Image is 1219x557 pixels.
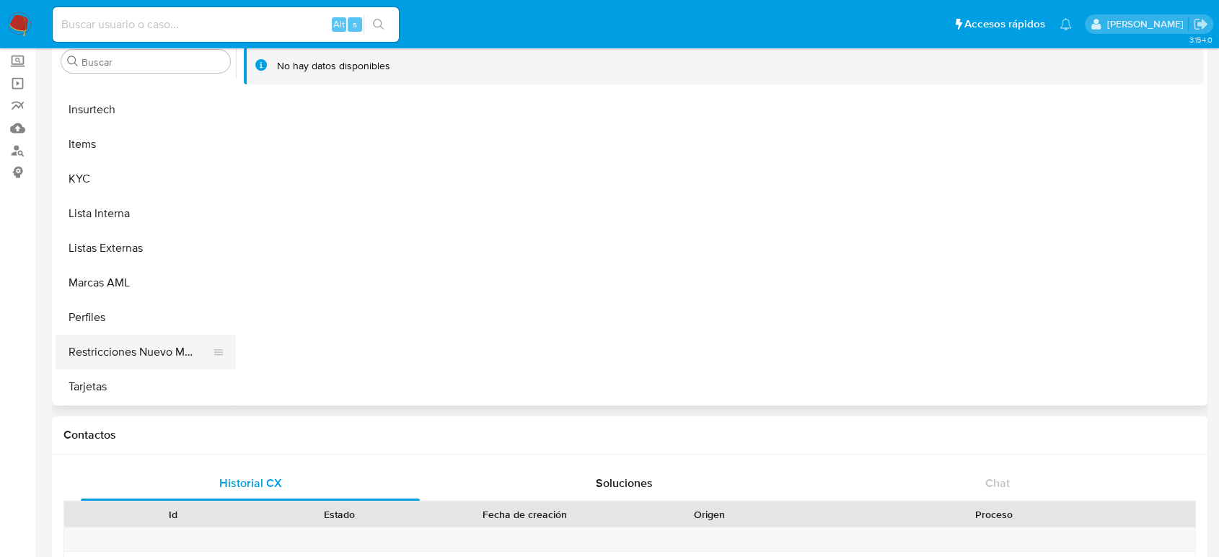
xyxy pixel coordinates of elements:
input: Buscar [82,56,224,69]
span: Alt [333,17,345,31]
div: Estado [266,507,413,522]
span: Historial CX [219,475,282,491]
button: KYC [56,162,236,196]
button: Restricciones Nuevo Mundo [56,335,224,369]
span: Accesos rápidos [964,17,1045,32]
button: Buscar [67,56,79,67]
span: 3.154.0 [1189,34,1212,45]
h1: Contactos [63,428,1196,442]
div: Fecha de creación [433,507,616,522]
button: Marcas AML [56,266,236,300]
button: search-icon [364,14,393,35]
a: Salir [1193,17,1208,32]
div: Proceso [803,507,1185,522]
button: Items [56,127,236,162]
button: Tarjetas [56,369,236,404]
a: Notificaciones [1060,18,1072,30]
button: Perfiles [56,300,236,335]
div: Id [100,507,246,522]
button: Listas Externas [56,231,236,266]
input: Buscar usuario o caso... [53,15,399,34]
span: s [353,17,357,31]
button: Insurtech [56,92,236,127]
span: Chat [985,475,1010,491]
div: Origen [636,507,783,522]
span: Soluciones [596,475,653,491]
button: Lista Interna [56,196,236,231]
p: diego.gardunorosas@mercadolibre.com.mx [1106,17,1188,31]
